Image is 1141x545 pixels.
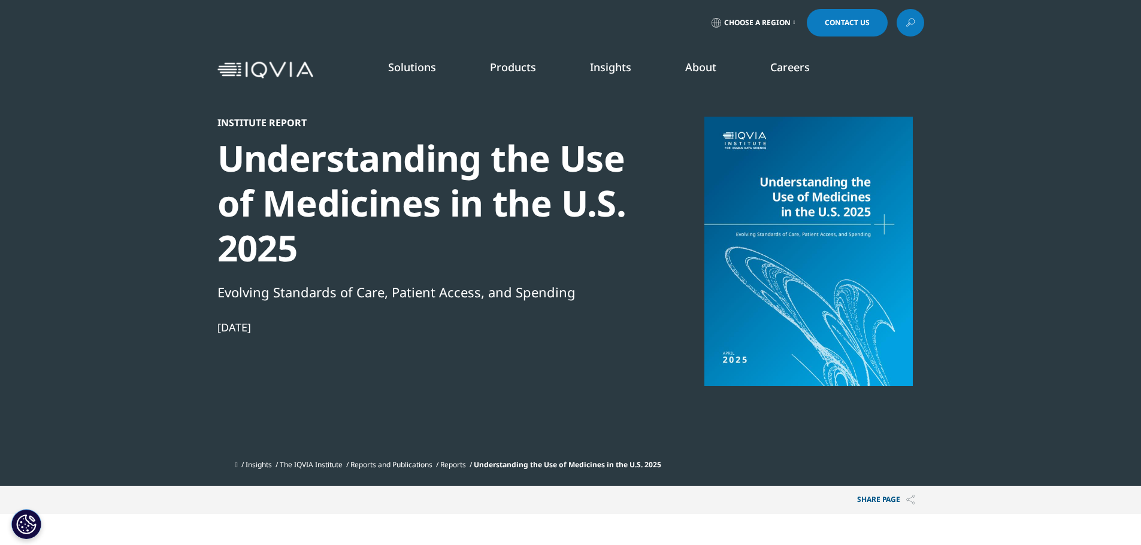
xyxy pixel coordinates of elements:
a: Careers [770,60,810,74]
div: Understanding the Use of Medicines in the U.S. 2025 [217,136,628,270]
img: IQVIA Healthcare Information Technology and Pharma Clinical Research Company [217,62,313,79]
div: Institute Report [217,117,628,129]
div: [DATE] [217,320,628,334]
a: About [685,60,716,74]
span: Choose a Region [724,18,791,28]
button: Share PAGEShare PAGE [848,486,924,514]
a: Insights [590,60,631,74]
span: Understanding the Use of Medicines in the U.S. 2025 [474,459,661,470]
span: Contact Us [825,19,870,26]
a: Products [490,60,536,74]
a: Solutions [388,60,436,74]
a: Contact Us [807,9,888,36]
img: Share PAGE [906,495,915,505]
a: The IQVIA Institute [280,459,343,470]
a: Insights [246,459,272,470]
nav: Primary [318,42,924,98]
button: Cookies Settings [11,509,41,539]
a: Reports and Publications [350,459,432,470]
div: Evolving Standards of Care, Patient Access, and Spending [217,282,628,302]
a: Reports [440,459,466,470]
p: Share PAGE [848,486,924,514]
